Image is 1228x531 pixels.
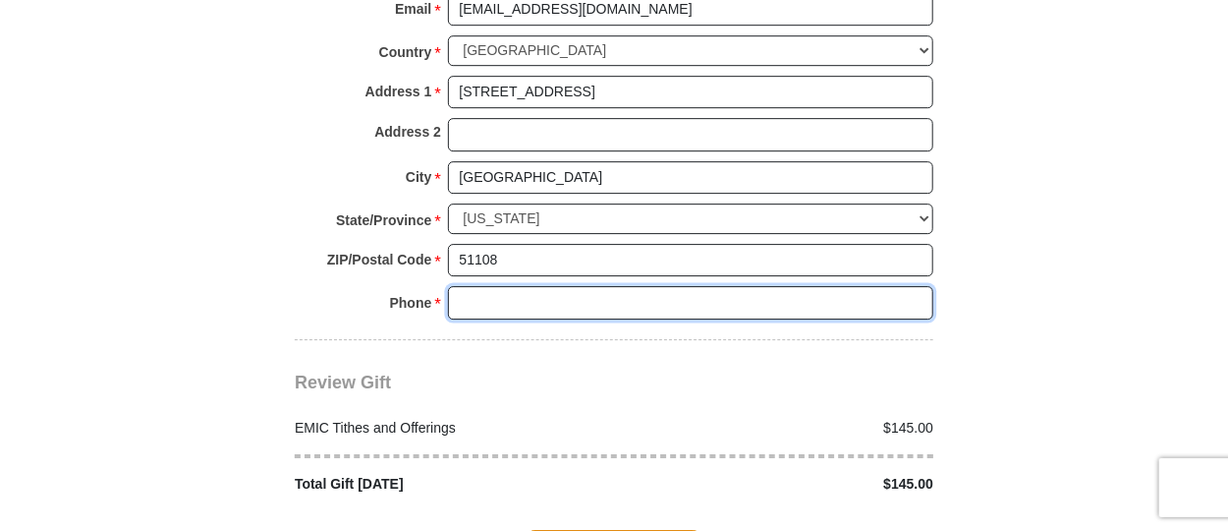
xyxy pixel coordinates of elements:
strong: Address 1 [365,78,432,105]
strong: Phone [390,289,432,317]
strong: City [406,163,431,191]
div: EMIC Tithes and Offerings [285,418,615,439]
div: $145.00 [614,474,944,495]
div: Total Gift [DATE] [285,474,615,495]
div: $145.00 [614,418,944,439]
span: Review Gift [295,373,391,392]
strong: Address 2 [374,118,441,146]
strong: Country [379,38,432,66]
strong: ZIP/Postal Code [327,246,432,273]
strong: State/Province [336,206,431,234]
